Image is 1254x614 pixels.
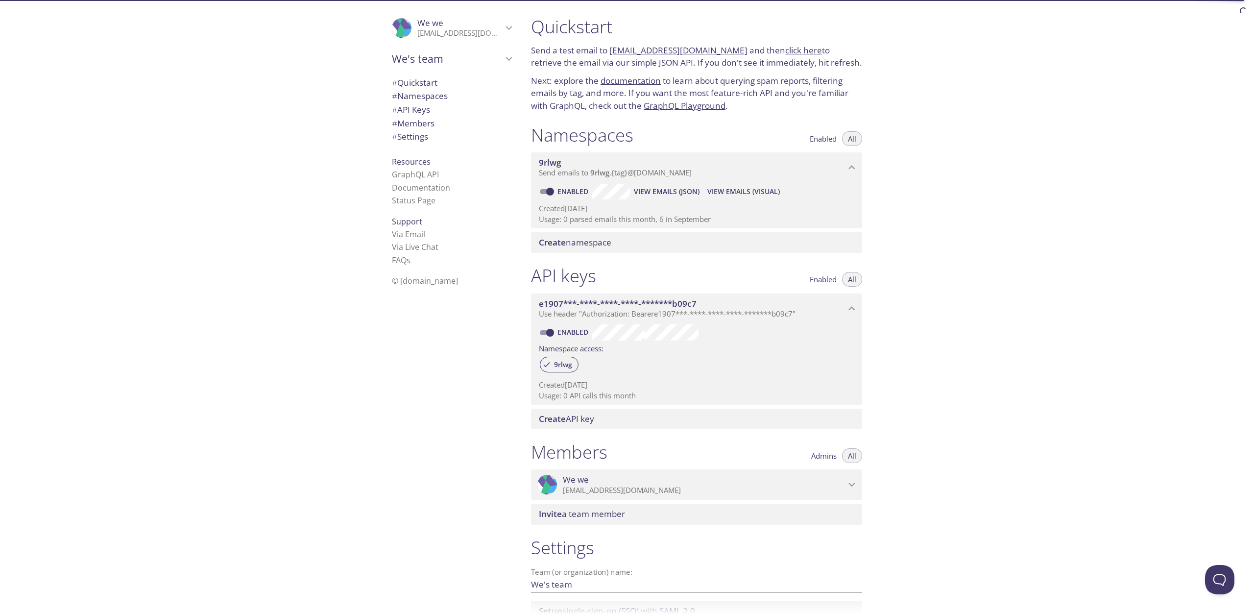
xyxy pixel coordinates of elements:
[539,380,854,390] p: Created [DATE]
[392,52,503,66] span: We's team
[392,77,397,88] span: #
[392,131,397,142] span: #
[804,272,843,287] button: Enabled
[531,16,862,38] h1: Quickstart
[644,100,725,111] a: GraphQL Playground
[531,504,862,524] div: Invite a team member
[392,104,430,115] span: API Keys
[392,90,448,101] span: Namespaces
[384,130,519,144] div: Team Settings
[531,74,862,112] p: Next: explore the to learn about querying spam reports, filtering emails by tag, and more. If you...
[407,255,410,266] span: s
[556,327,592,337] a: Enabled
[531,152,862,183] div: 9rlwg namespace
[384,103,519,117] div: API Keys
[531,409,862,429] div: Create API Key
[392,104,397,115] span: #
[842,131,862,146] button: All
[707,186,780,197] span: View Emails (Visual)
[392,118,397,129] span: #
[539,413,594,424] span: API key
[392,229,425,240] a: Via Email
[805,448,843,463] button: Admins
[601,75,661,86] a: documentation
[392,90,397,101] span: #
[392,169,439,180] a: GraphQL API
[384,89,519,103] div: Namespaces
[392,195,435,206] a: Status Page
[539,214,854,224] p: Usage: 0 parsed emails this month, 6 in September
[417,28,503,38] p: [EMAIL_ADDRESS][DOMAIN_NAME]
[630,184,703,199] button: View Emails (JSON)
[531,265,596,287] h1: API keys
[556,187,592,196] a: Enabled
[531,568,633,576] label: Team (or organization) name:
[785,45,822,56] a: click here
[392,216,422,227] span: Support
[392,255,410,266] a: FAQ
[1205,565,1234,594] iframe: Help Scout Beacon - Open
[384,46,519,72] div: We's team
[540,357,579,372] div: 9rlwg
[539,168,692,177] span: Send emails to . {tag} @[DOMAIN_NAME]
[392,242,438,252] a: Via Live Chat
[417,17,443,28] span: We we
[539,508,625,519] span: a team member
[539,341,603,355] label: Namespace access:
[531,232,862,253] div: Create namespace
[392,156,431,167] span: Resources
[539,237,566,248] span: Create
[539,413,566,424] span: Create
[384,12,519,44] div: We we
[539,508,562,519] span: Invite
[842,272,862,287] button: All
[392,182,450,193] a: Documentation
[539,157,561,168] span: 9rlwg
[531,469,862,500] div: We we
[392,275,458,286] span: © [DOMAIN_NAME]
[804,131,843,146] button: Enabled
[563,474,589,485] span: We we
[531,124,633,146] h1: Namespaces
[531,441,607,463] h1: Members
[384,76,519,90] div: Quickstart
[539,237,611,248] span: namespace
[609,45,748,56] a: [EMAIL_ADDRESS][DOMAIN_NAME]
[548,360,578,369] span: 9rlwg
[392,77,437,88] span: Quickstart
[384,117,519,130] div: Members
[842,448,862,463] button: All
[703,184,784,199] button: View Emails (Visual)
[563,486,845,495] p: [EMAIL_ADDRESS][DOMAIN_NAME]
[539,203,854,214] p: Created [DATE]
[539,391,854,401] p: Usage: 0 API calls this month
[531,44,862,69] p: Send a test email to and then to retrieve the email via our simple JSON API. If you don't see it ...
[392,131,428,142] span: Settings
[634,186,699,197] span: View Emails (JSON)
[392,118,434,129] span: Members
[531,537,862,559] h1: Settings
[590,168,609,177] span: 9rlwg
